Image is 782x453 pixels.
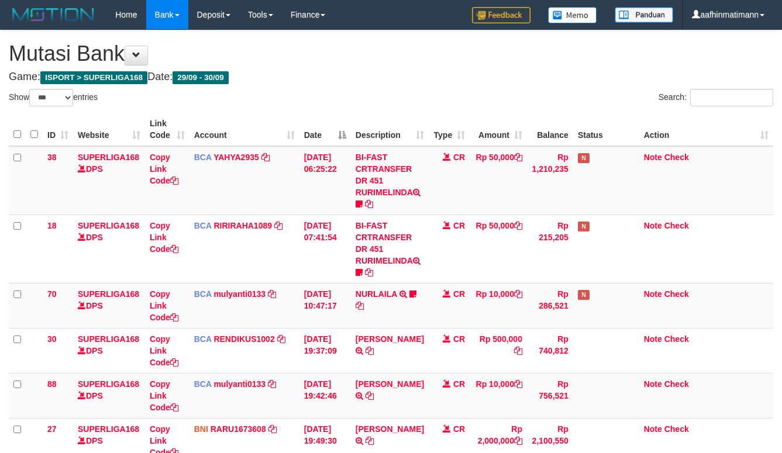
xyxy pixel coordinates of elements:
[299,113,351,146] th: Date: activate to sort column descending
[453,334,465,344] span: CR
[644,221,662,230] a: Note
[43,113,73,146] th: ID: activate to sort column ascending
[664,334,689,344] a: Check
[73,215,145,283] td: DPS
[664,221,689,230] a: Check
[268,424,277,434] a: Copy RARU1673608 to clipboard
[527,283,573,328] td: Rp 286,521
[47,379,57,389] span: 88
[194,289,212,299] span: BCA
[73,283,145,328] td: DPS
[470,215,527,283] td: Rp 50,000
[213,289,266,299] a: mulyanti0133
[639,113,773,146] th: Action: activate to sort column ascending
[356,424,424,434] a: [PERSON_NAME]
[453,221,465,230] span: CR
[78,289,139,299] a: SUPERLIGA168
[78,424,139,434] a: SUPERLIGA168
[453,289,465,299] span: CR
[664,153,689,162] a: Check
[213,379,266,389] a: mulyanti0133
[47,334,57,344] span: 30
[453,379,465,389] span: CR
[644,289,662,299] a: Note
[194,424,208,434] span: BNI
[29,89,73,106] select: Showentries
[356,301,364,310] a: Copy NURLAILA to clipboard
[73,328,145,373] td: DPS
[453,424,465,434] span: CR
[213,334,274,344] a: RENDIKUS1002
[527,215,573,283] td: Rp 215,205
[548,7,597,23] img: Button%20Memo.svg
[644,334,662,344] a: Note
[173,71,229,84] span: 29/09 - 30/09
[299,283,351,328] td: [DATE] 10:47:17
[47,221,57,230] span: 18
[664,379,689,389] a: Check
[73,373,145,418] td: DPS
[573,113,639,146] th: Status
[578,290,590,300] span: Has Note
[356,379,424,389] a: [PERSON_NAME]
[47,289,57,299] span: 70
[150,379,178,412] a: Copy Link Code
[356,289,397,299] a: NURLAILA
[472,7,530,23] img: Feedback.jpg
[578,222,590,231] span: Has Note
[527,146,573,215] td: Rp 1,210,235
[527,373,573,418] td: Rp 756,521
[366,391,374,400] a: Copy ACHMAD YUSRI to clipboard
[268,289,276,299] a: Copy mulyanti0133 to clipboard
[9,71,773,83] h4: Game: Date:
[78,221,139,230] a: SUPERLIGA168
[47,424,57,434] span: 27
[429,113,470,146] th: Type: activate to sort column ascending
[78,334,139,344] a: SUPERLIGA168
[299,373,351,418] td: [DATE] 19:42:46
[615,7,673,23] img: panduan.png
[527,328,573,373] td: Rp 740,812
[150,334,178,367] a: Copy Link Code
[211,424,266,434] a: RARU1673608
[365,199,373,209] a: Copy BI-FAST CRTRANSFER DR 451 RURIMELINDA to clipboard
[644,424,662,434] a: Note
[150,221,178,254] a: Copy Link Code
[470,113,527,146] th: Amount: activate to sort column ascending
[194,334,212,344] span: BCA
[514,346,522,355] a: Copy Rp 500,000 to clipboard
[514,436,522,445] a: Copy Rp 2,000,000 to clipboard
[40,71,147,84] span: ISPORT > SUPERLIGA168
[274,221,283,230] a: Copy RIRIRAHA1089 to clipboard
[578,153,590,163] span: Has Note
[78,379,139,389] a: SUPERLIGA168
[366,346,374,355] a: Copy AKHMAD NURFAIZI to clipboard
[194,221,212,230] span: BCA
[659,89,773,106] label: Search:
[47,153,57,162] span: 38
[299,328,351,373] td: [DATE] 19:37:09
[299,146,351,215] td: [DATE] 06:25:22
[514,289,522,299] a: Copy Rp 10,000 to clipboard
[9,42,773,65] h1: Mutasi Bank
[73,146,145,215] td: DPS
[470,328,527,373] td: Rp 500,000
[470,146,527,215] td: Rp 50,000
[356,334,424,344] a: [PERSON_NAME]
[514,379,522,389] a: Copy Rp 10,000 to clipboard
[365,268,373,277] a: Copy BI-FAST CRTRANSFER DR 451 RURIMELINDA to clipboard
[150,153,178,185] a: Copy Link Code
[9,6,98,23] img: MOTION_logo.png
[690,89,773,106] input: Search:
[514,221,522,230] a: Copy Rp 50,000 to clipboard
[261,153,270,162] a: Copy YAHYA2935 to clipboard
[470,373,527,418] td: Rp 10,000
[194,379,212,389] span: BCA
[664,424,689,434] a: Check
[351,113,429,146] th: Description: activate to sort column ascending
[299,215,351,283] td: [DATE] 07:41:54
[78,153,139,162] a: SUPERLIGA168
[470,283,527,328] td: Rp 10,000
[73,113,145,146] th: Website: activate to sort column ascending
[644,153,662,162] a: Note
